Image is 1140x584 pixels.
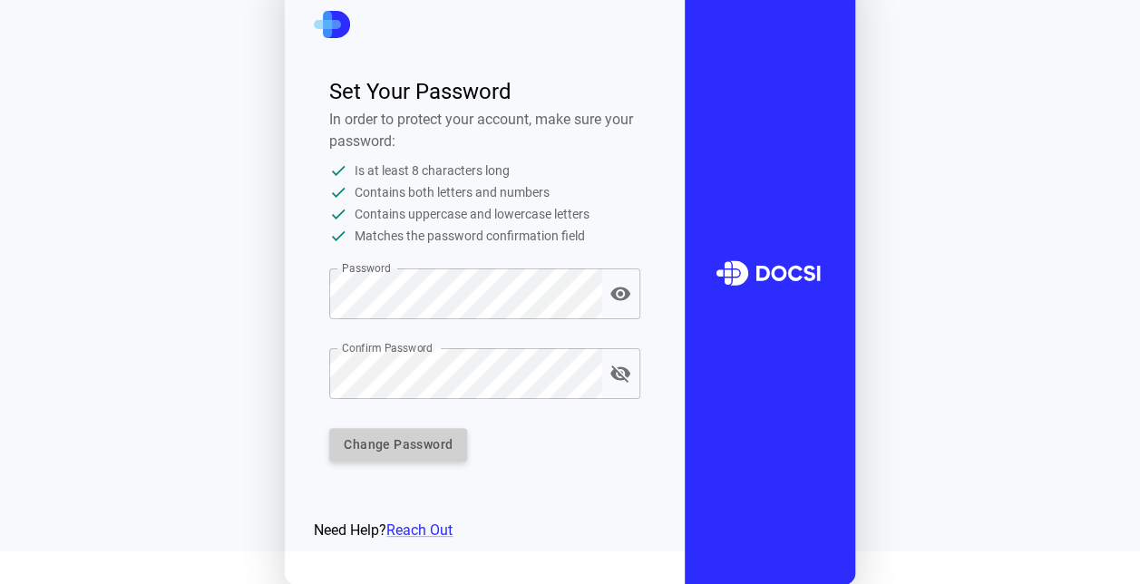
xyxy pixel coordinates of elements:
label: Password [342,260,390,276]
img: DOCSI Logo [706,235,834,316]
div: Need Help? [314,520,656,541]
img: DOCSI Mini Logo [314,11,350,38]
div: In order to protect your account, make sure your password: [329,109,640,152]
button: Change Password [329,428,467,462]
span: Contains uppercase and lowercase letters [355,203,589,225]
span: Matches the password confirmation field [355,225,585,247]
label: Confirm Password [342,340,433,355]
div: Set Your Password [329,82,640,102]
span: Contains both letters and numbers [355,181,550,203]
span: Is at least 8 characters long [355,160,510,181]
a: Reach Out [386,521,453,539]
